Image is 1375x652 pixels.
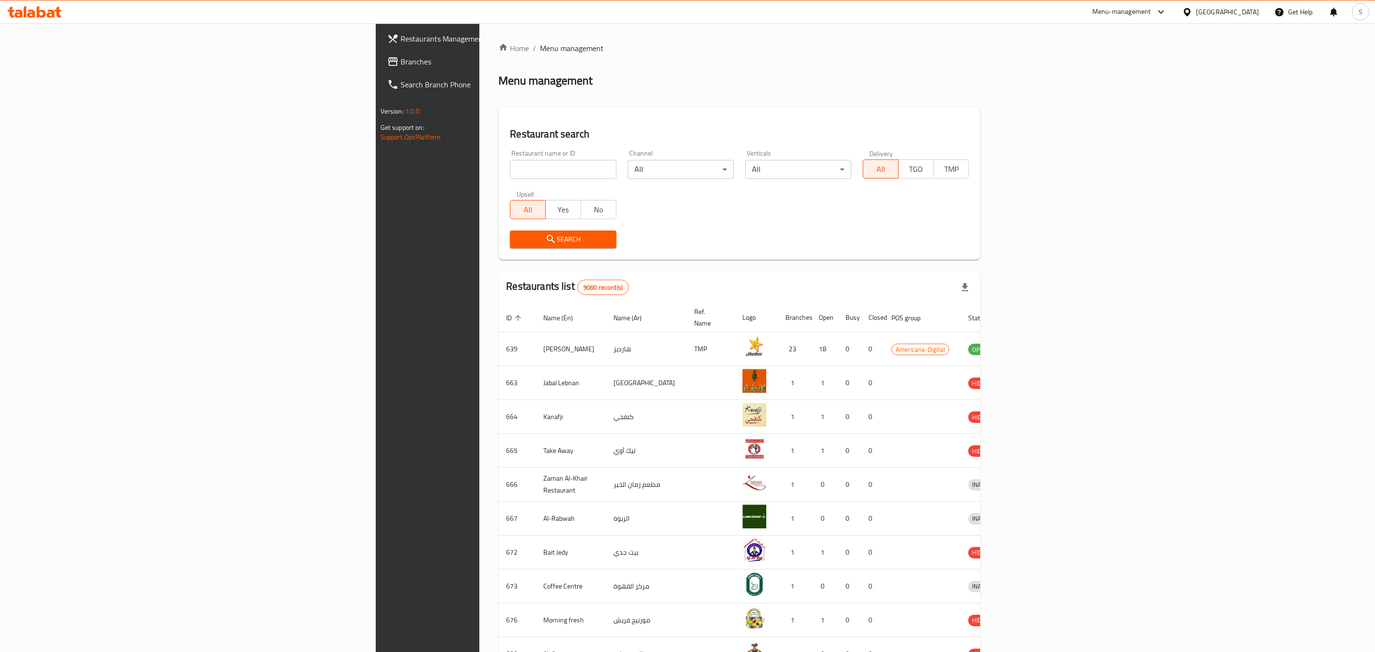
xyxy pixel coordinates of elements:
[585,203,613,217] span: No
[953,276,976,299] div: Export file
[742,471,766,494] img: Zaman Al-Khair Restaurant
[869,150,893,157] label: Delivery
[968,547,997,558] div: HIDDEN
[577,280,629,295] div: Total records count
[778,468,811,502] td: 1
[510,127,969,141] h2: Restaurant search
[506,279,629,295] h2: Restaurants list
[811,303,838,332] th: Open
[898,159,934,179] button: TGO
[968,513,1001,525] div: INACTIVE
[968,378,997,389] span: HIDDEN
[838,536,861,569] td: 0
[778,536,811,569] td: 1
[838,569,861,603] td: 0
[968,344,992,355] span: OPEN
[742,369,766,393] img: Jabal Lebnan
[891,312,933,324] span: POS group
[1196,7,1259,17] div: [GEOGRAPHIC_DATA]
[545,200,581,219] button: Yes
[867,162,895,176] span: All
[381,105,404,117] span: Version:
[613,312,654,324] span: Name (Ar)
[606,536,687,569] td: بيت جدي
[968,479,1001,491] div: INACTIVE
[550,203,577,217] span: Yes
[968,412,997,423] span: HIDDEN
[578,283,628,292] span: 9060 record(s)
[543,312,585,324] span: Name (En)
[933,159,969,179] button: TMP
[628,160,734,179] div: All
[861,569,884,603] td: 0
[861,468,884,502] td: 0
[861,536,884,569] td: 0
[606,400,687,434] td: كنفجي
[506,312,524,324] span: ID
[381,121,424,134] span: Get support on:
[861,366,884,400] td: 0
[778,366,811,400] td: 1
[861,400,884,434] td: 0
[778,502,811,536] td: 1
[968,479,1001,490] span: INACTIVE
[968,312,999,324] span: Status
[861,303,884,332] th: Closed
[735,303,778,332] th: Logo
[742,437,766,461] img: Take Away
[811,603,838,637] td: 1
[742,505,766,528] img: Al-Rabwah
[606,434,687,468] td: تيك آوي
[687,332,735,366] td: TMP
[778,434,811,468] td: 1
[861,603,884,637] td: 0
[968,615,997,626] span: HIDDEN
[861,332,884,366] td: 0
[380,27,605,50] a: Restaurants Management
[863,159,899,179] button: All
[861,434,884,468] td: 0
[742,403,766,427] img: Kanafji
[742,572,766,596] img: Coffee Centre
[838,303,861,332] th: Busy
[778,400,811,434] td: 1
[811,569,838,603] td: 0
[606,366,687,400] td: [GEOGRAPHIC_DATA]
[838,366,861,400] td: 0
[968,581,1001,592] span: INACTIVE
[968,513,1001,524] span: INACTIVE
[581,200,616,219] button: No
[1359,7,1363,17] span: S
[811,468,838,502] td: 0
[510,160,616,179] input: Search for restaurant name or ID..
[380,73,605,96] a: Search Branch Phone
[838,603,861,637] td: 0
[838,468,861,502] td: 0
[838,502,861,536] td: 0
[811,502,838,536] td: 0
[401,79,598,90] span: Search Branch Phone
[381,131,441,143] a: Support.OpsPlatform
[778,332,811,366] td: 23
[510,231,616,248] button: Search
[405,105,420,117] span: 1.0.0
[811,400,838,434] td: 1
[838,332,861,366] td: 0
[861,502,884,536] td: 0
[606,569,687,603] td: مركز القهوة
[778,303,811,332] th: Branches
[968,445,997,457] div: HIDDEN
[694,306,723,329] span: Ref. Name
[902,162,930,176] span: TGO
[811,332,838,366] td: 18
[742,335,766,359] img: Hardee's
[510,200,546,219] button: All
[606,502,687,536] td: الربوة
[606,332,687,366] td: هارديز
[892,344,949,355] span: Americana-Digital
[518,233,608,245] span: Search
[517,190,534,197] label: Upsell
